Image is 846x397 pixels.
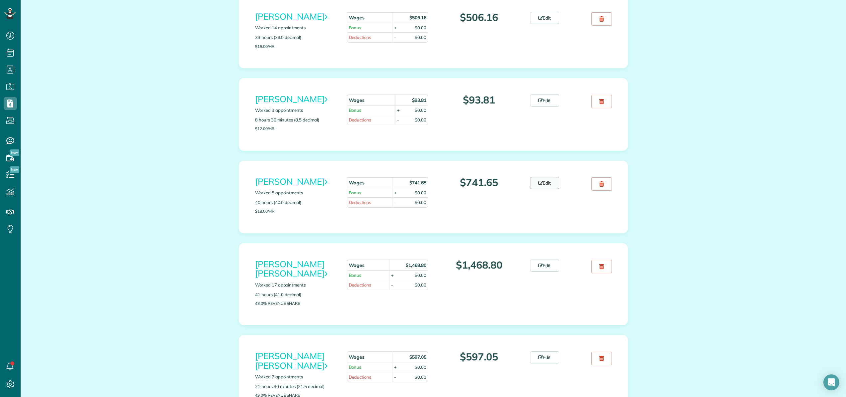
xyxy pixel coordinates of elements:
[394,34,396,41] div: -
[394,25,397,31] div: +
[10,149,19,156] span: New
[415,117,426,123] div: $0.00
[409,354,426,360] strong: $597.05
[255,44,337,49] p: $15.00/hr
[438,12,520,23] p: $506.16
[255,126,337,131] p: $12.00/hr
[409,180,426,186] strong: $741.65
[438,260,520,271] p: $1,468.80
[530,177,559,189] a: Edit
[255,301,337,305] p: 48.0% Revenue Share
[397,107,400,113] div: +
[438,177,520,188] p: $741.65
[530,351,559,363] a: Edit
[394,199,396,206] div: -
[349,354,365,360] strong: Wages
[347,23,392,33] td: Bonus
[415,107,426,113] div: $0.00
[394,364,397,370] div: +
[349,97,365,103] strong: Wages
[255,176,327,187] a: [PERSON_NAME]
[415,272,426,279] div: $0.00
[391,282,393,288] div: -
[255,383,337,390] p: 21 hours 30 minutes (21.5 decimal)
[347,362,392,372] td: Bonus
[255,199,337,206] p: 40 hours (40.0 decimal)
[438,95,520,105] p: $93.81
[349,180,365,186] strong: Wages
[415,364,426,370] div: $0.00
[530,95,559,106] a: Edit
[415,199,426,206] div: $0.00
[397,117,399,123] div: -
[347,197,392,207] td: Deductions
[394,190,397,196] div: +
[347,115,395,125] td: Deductions
[412,97,426,103] strong: $93.81
[415,282,426,288] div: $0.00
[409,15,426,21] strong: $506.16
[415,25,426,31] div: $0.00
[347,32,392,42] td: Deductions
[347,188,392,198] td: Bonus
[415,374,426,380] div: $0.00
[255,117,337,123] p: 8 hours 30 minutes (8.5 decimal)
[255,282,337,288] p: Worked 17 appointments
[349,15,365,21] strong: Wages
[255,292,337,298] p: 41 hours (41.0 decimal)
[394,374,396,380] div: -
[255,34,337,41] p: 33 hours (33.0 decimal)
[255,11,327,22] a: [PERSON_NAME]
[415,34,426,41] div: $0.00
[347,372,392,382] td: Deductions
[347,105,395,115] td: Bonus
[530,260,559,272] a: Edit
[415,190,426,196] div: $0.00
[255,259,327,279] a: [PERSON_NAME] [PERSON_NAME]
[255,374,337,380] p: Worked 7 appointments
[438,351,520,362] p: $597.05
[255,209,337,213] p: $18.00/hr
[406,262,426,268] strong: $1,468.80
[255,350,327,371] a: [PERSON_NAME] [PERSON_NAME]
[255,190,337,196] p: Worked 5 appointments
[823,374,839,390] div: Open Intercom Messenger
[530,12,559,24] a: Edit
[347,280,389,290] td: Deductions
[255,25,337,31] p: Worked 14 appointments
[391,272,394,279] div: +
[255,107,337,113] p: Worked 3 appointments
[349,262,365,268] strong: Wages
[255,94,327,104] a: [PERSON_NAME]
[10,166,19,173] span: New
[347,270,389,280] td: Bonus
